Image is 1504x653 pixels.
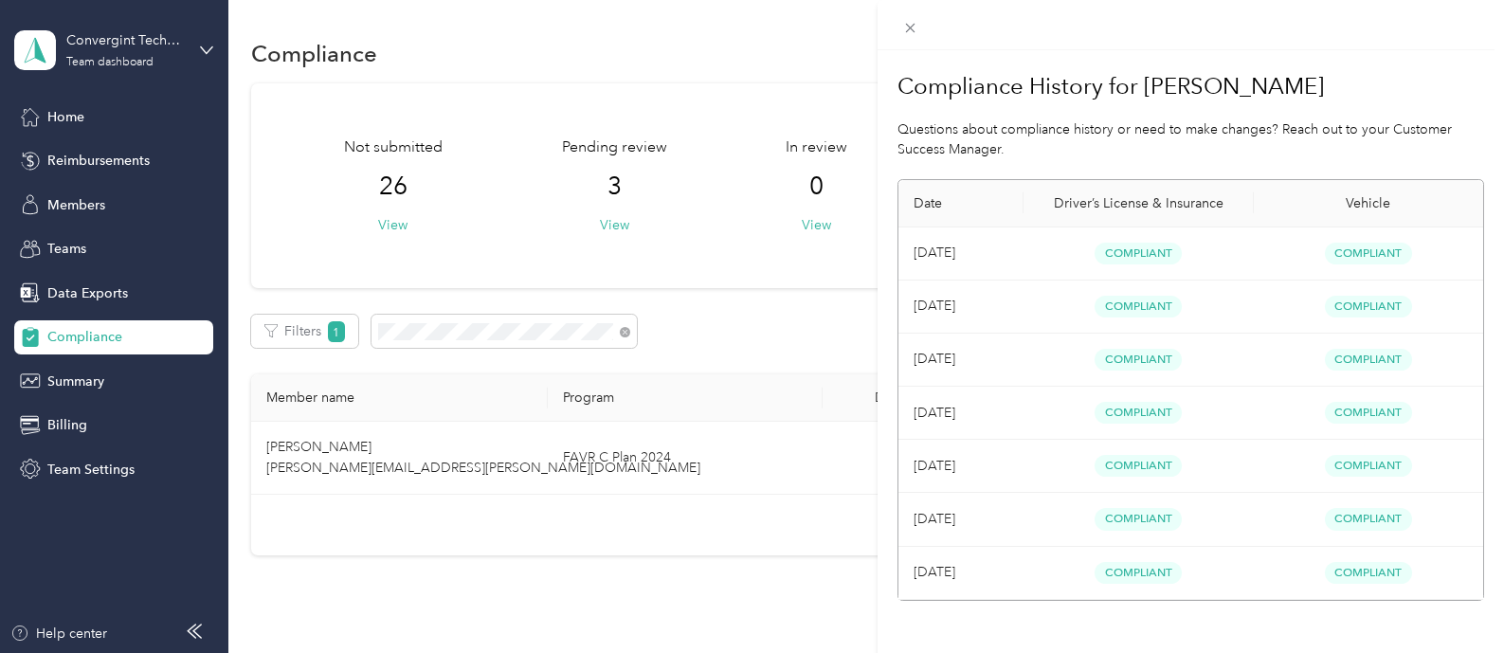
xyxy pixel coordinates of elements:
[1325,243,1412,264] span: Compliant
[1398,547,1504,653] iframe: Everlance-gr Chat Button Frame
[898,281,1024,334] td: Aug 2025
[1325,296,1412,317] span: Compliant
[898,334,1024,387] td: Jul 2025
[1325,562,1412,584] span: Compliant
[1325,455,1412,477] span: Compliant
[1095,349,1182,371] span: Compliant
[1325,349,1412,371] span: Compliant
[898,440,1024,493] td: May 2025
[1254,180,1484,227] th: Vehicle
[898,387,1024,440] td: Jun 2025
[1095,402,1182,424] span: Compliant
[1024,180,1253,227] th: Driver’s License & Insurance
[1325,508,1412,530] span: Compliant
[1095,455,1182,477] span: Compliant
[897,119,1484,159] p: Questions about compliance history or need to make changes? Reach out to your Customer Success Ma...
[898,547,1024,600] td: Mar 2025
[898,180,1024,227] th: Date
[1325,402,1412,424] span: Compliant
[1095,296,1182,317] span: Compliant
[898,493,1024,546] td: Apr 2025
[898,227,1024,281] td: Sep 2025
[1095,243,1182,264] span: Compliant
[897,63,1484,109] h1: Compliance History for [PERSON_NAME]
[1095,562,1182,584] span: Compliant
[1095,508,1182,530] span: Compliant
